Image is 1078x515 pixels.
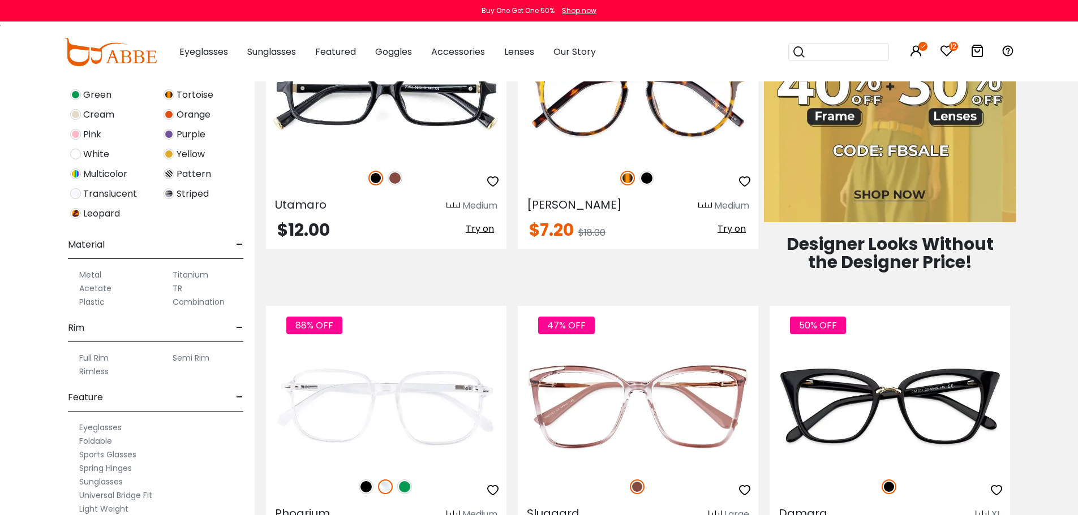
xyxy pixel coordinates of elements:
span: Try on [718,222,746,235]
label: Spring Hinges [79,461,132,475]
button: Try on [462,222,497,236]
span: Multicolor [83,167,127,181]
a: Shop now [556,6,596,15]
img: White [70,149,81,159]
span: Try on [466,222,494,235]
img: Green [397,479,412,494]
span: Material [68,231,105,258]
img: size ruler [446,202,460,210]
label: Plastic [79,295,105,309]
label: Rimless [79,365,109,378]
div: Buy One Get One 50% [482,6,555,16]
img: Yellow [164,149,174,159]
img: Cream [70,109,81,120]
span: Striped [177,187,209,201]
span: - [236,231,243,258]
img: Pink [70,129,81,140]
img: Brown [630,479,645,494]
img: Multicolor [70,168,81,179]
img: Black [639,171,654,185]
label: Acetate [79,282,111,295]
img: Brown Sluggard - TR ,Universal Bridge Fit [518,347,758,467]
img: Tortoise [164,89,174,100]
img: Brown [388,171,402,185]
span: Our Story [553,45,596,58]
span: 47% OFF [538,317,595,334]
span: $7.20 [529,218,574,242]
span: Pattern [177,167,211,181]
span: Goggles [375,45,412,58]
span: Utamaro [275,197,327,213]
span: $18.00 [578,226,605,239]
span: 50% OFF [790,317,846,334]
label: Titanium [173,268,208,282]
span: - [236,314,243,341]
img: abbeglasses.com [64,38,157,66]
span: Orange [177,108,211,122]
label: TR [173,282,182,295]
i: 12 [949,42,958,51]
span: Leopard [83,207,120,220]
img: Pattern [164,168,174,179]
img: Tortoise Callie - Combination ,Universal Bridge Fit [518,38,758,159]
span: 88% OFF [286,317,342,334]
img: Black [359,479,373,494]
span: Pink [83,128,101,141]
span: Feature [68,384,103,411]
label: Semi Rim [173,351,209,365]
img: Orange [164,109,174,120]
span: Translucent [83,187,137,201]
img: Purple [164,129,174,140]
button: Try on [714,222,749,236]
span: Eyeglasses [179,45,228,58]
img: Green [70,89,81,100]
span: Accessories [431,45,485,58]
label: Combination [173,295,225,309]
img: Black [368,171,383,185]
span: Purple [177,128,205,141]
span: Designer Looks Without the Designer Price! [787,232,994,274]
label: Eyeglasses [79,421,122,434]
div: Shop now [562,6,596,16]
label: Full Rim [79,351,109,365]
img: Leopard [70,208,81,219]
div: Medium [462,199,497,213]
span: $12.00 [277,218,330,242]
label: Foldable [79,434,112,448]
span: Green [83,88,111,102]
img: Striped [164,188,174,199]
span: Yellow [177,148,205,161]
span: Sunglasses [247,45,296,58]
img: Fclear Phoarium - Plastic ,Universal Bridge Fit [266,347,506,467]
img: Tortoise [620,171,635,185]
span: Rim [68,314,84,341]
label: Sports Glasses [79,448,136,461]
img: Clear [378,479,393,494]
div: Medium [714,199,749,213]
label: Metal [79,268,101,282]
img: Black Utamaro - TR ,Universal Bridge Fit [266,38,506,159]
img: Translucent [70,188,81,199]
label: Sunglasses [79,475,123,488]
label: Universal Bridge Fit [79,488,152,502]
span: Featured [315,45,356,58]
span: Cream [83,108,114,122]
span: - [236,384,243,411]
img: size ruler [698,202,712,210]
img: Black Damara - Acetate,Metal ,Universal Bridge Fit [770,347,1010,467]
span: Tortoise [177,88,213,102]
a: 12 [940,46,954,59]
img: Black [882,479,896,494]
span: [PERSON_NAME] [527,197,622,213]
span: Lenses [504,45,534,58]
span: White [83,148,109,161]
